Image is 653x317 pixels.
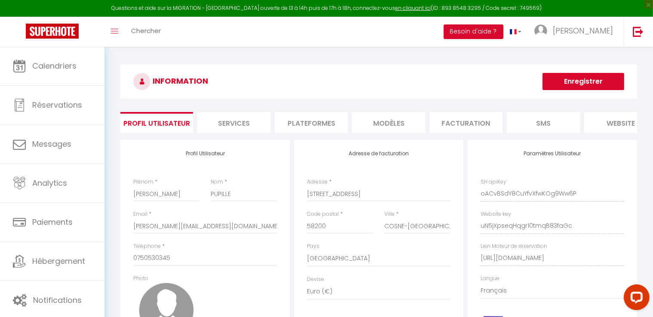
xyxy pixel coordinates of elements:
span: Chercher [131,26,161,35]
img: logout [633,26,644,37]
label: Website key [481,210,511,218]
h4: Paramètres Utilisateur [481,151,624,157]
span: Calendriers [32,60,77,71]
a: en cliquant ici [395,4,431,12]
li: Plateformes [275,112,348,133]
li: Facturation [429,112,503,133]
span: Analytics [32,178,67,188]
label: Langue [481,275,500,283]
h4: Profil Utilisateur [133,151,277,157]
li: Profil Utilisateur [120,112,193,133]
label: Adresse [307,178,328,186]
button: Enregistrer [543,73,624,90]
span: Messages [32,139,71,149]
button: Besoin d'aide ? [444,24,503,39]
h4: Adresse de facturation [307,151,451,157]
span: [PERSON_NAME] [553,25,613,36]
label: Téléphone [133,242,161,251]
span: Paiements [32,217,73,227]
label: Ville [384,210,395,218]
li: MODÈLES [352,112,425,133]
label: Lien Moteur de réservation [481,242,547,251]
label: Code postal [307,210,339,218]
img: ... [534,24,547,37]
span: Réservations [32,100,82,110]
img: Super Booking [26,24,79,39]
label: Nom [211,178,223,186]
label: Photo [133,275,148,283]
a: Chercher [125,17,167,47]
label: SH apiKey [481,178,506,186]
iframe: LiveChat chat widget [617,281,653,317]
label: Pays [307,242,319,251]
label: Devise [307,275,324,284]
li: SMS [507,112,580,133]
label: Email [133,210,147,218]
span: Notifications [33,295,82,305]
label: Prénom [133,178,153,186]
a: ... [PERSON_NAME] [528,17,624,47]
li: Services [197,112,270,133]
h3: INFORMATION [120,64,637,99]
span: Hébergement [32,256,85,266]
